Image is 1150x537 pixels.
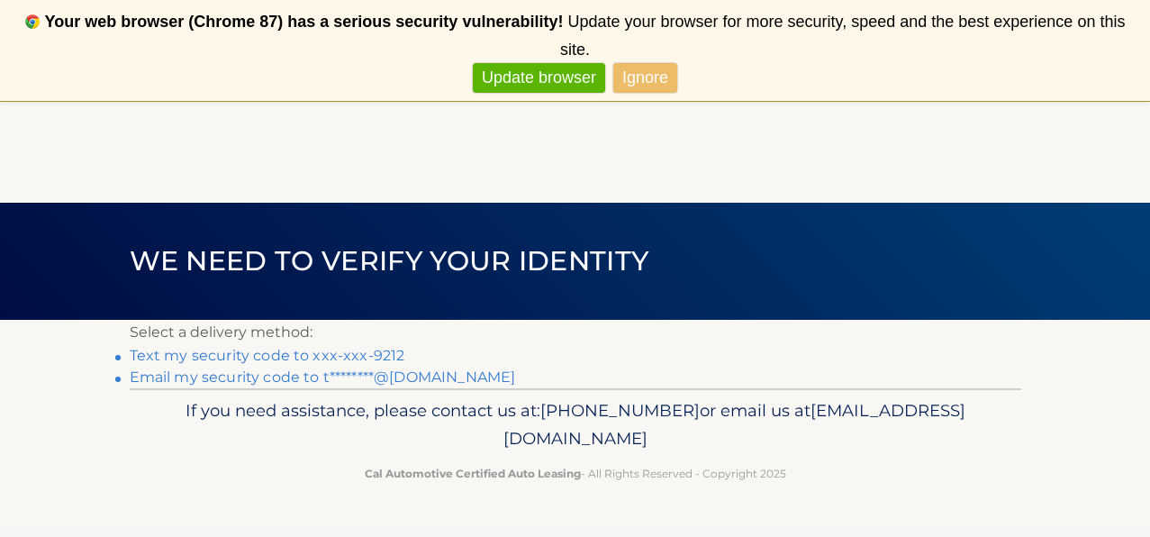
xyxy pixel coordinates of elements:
[613,63,677,93] a: Ignore
[130,369,516,386] a: Email my security code to t********@[DOMAIN_NAME]
[560,13,1125,59] span: Update your browser for more security, speed and the best experience on this site.
[141,464,1010,483] p: - All Rights Reserved - Copyright 2025
[130,320,1021,345] p: Select a delivery method:
[365,467,581,480] strong: Cal Automotive Certified Auto Leasing
[130,244,649,278] span: We need to verify your identity
[540,400,700,421] span: [PHONE_NUMBER]
[130,347,405,364] a: Text my security code to xxx-xxx-9212
[45,13,564,31] b: Your web browser (Chrome 87) has a serious security vulnerability!
[141,396,1010,454] p: If you need assistance, please contact us at: or email us at
[473,63,605,93] a: Update browser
